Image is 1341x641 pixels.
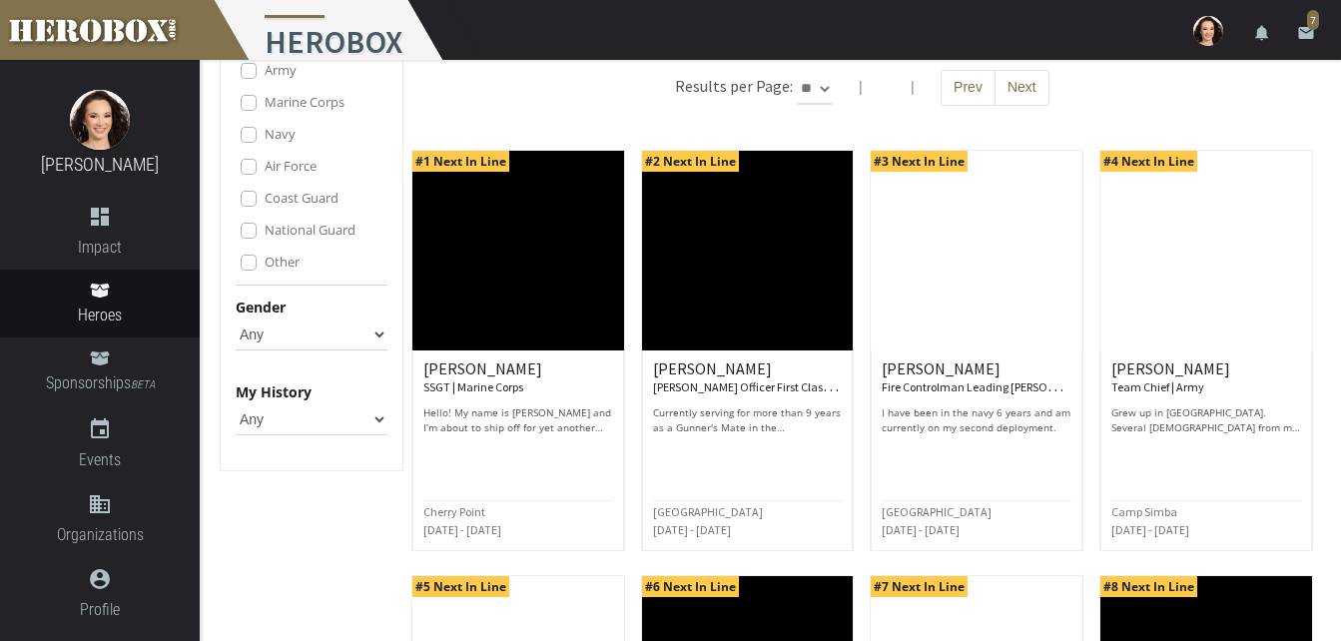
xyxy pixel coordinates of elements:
small: Camp Simba [1111,504,1177,519]
a: #4 Next In Line [PERSON_NAME] Team Chief | Army Grew up in [GEOGRAPHIC_DATA]. Several [DEMOGRAPHI... [1099,150,1313,551]
label: National Guard [265,219,355,241]
p: Grew up in [GEOGRAPHIC_DATA]. Several [DEMOGRAPHIC_DATA] from my father’s side were in the Army w... [1111,405,1301,435]
small: BETA [131,378,155,391]
a: [PERSON_NAME] [41,154,159,175]
label: Gender [236,296,286,319]
small: Team Chief | Army [1111,379,1204,394]
label: Air Force [265,155,317,177]
p: I have been in the navy 6 years and am currently on my second deployment. [882,405,1071,435]
img: image [70,90,130,150]
h6: [PERSON_NAME] [1111,360,1301,395]
span: #8 Next In Line [1100,576,1197,597]
h6: [PERSON_NAME] [423,360,613,395]
a: #3 Next In Line [PERSON_NAME] Fire Controlman Leading [PERSON_NAME] Officer | Navy I have been in... [870,150,1083,551]
label: Coast Guard [265,187,338,209]
small: Cherry Point [423,504,485,519]
p: Hello! My name is [PERSON_NAME] and I’m about to ship off for yet another deployment. I’ve been i... [423,405,613,435]
span: | [909,77,917,96]
small: [DATE] - [DATE] [423,522,501,537]
span: | [857,77,865,96]
label: Navy [265,123,296,145]
a: #1 Next In Line [PERSON_NAME] SSGT | Marine Corps Hello! My name is [PERSON_NAME] and I’m about t... [411,150,625,551]
p: Currently serving for more than 9 years as a Gunner's Mate in the [DEMOGRAPHIC_DATA] Navy and on ... [653,405,843,435]
i: email [1297,24,1315,42]
a: #2 Next In Line [PERSON_NAME] [PERSON_NAME] Officer First Class | Navy Currently serving for more... [641,150,855,551]
small: Fire Controlman Leading [PERSON_NAME] Officer | Navy [882,375,1166,395]
small: [GEOGRAPHIC_DATA] [882,504,992,519]
span: #5 Next In Line [412,576,509,597]
small: [DATE] - [DATE] [653,522,731,537]
small: [DATE] - [DATE] [882,522,960,537]
label: Other [265,251,300,273]
button: Prev [941,70,996,106]
label: Army [265,59,297,81]
img: user-image [1193,16,1223,46]
h6: Results per Page: [675,76,793,96]
label: Marine Corps [265,91,344,113]
span: #6 Next In Line [642,576,739,597]
span: #1 Next In Line [412,151,509,172]
small: [PERSON_NAME] Officer First Class | Navy [653,375,862,395]
i: notifications [1253,24,1271,42]
span: #4 Next In Line [1100,151,1197,172]
small: SSGT | Marine Corps [423,379,523,394]
small: [DATE] - [DATE] [1111,522,1189,537]
h6: [PERSON_NAME] [653,360,843,395]
span: #7 Next In Line [871,576,968,597]
button: Next [995,70,1049,106]
span: #3 Next In Line [871,151,968,172]
small: [GEOGRAPHIC_DATA] [653,504,763,519]
label: My History [236,380,312,403]
span: #2 Next In Line [642,151,739,172]
h6: [PERSON_NAME] [882,360,1071,395]
span: 7 [1307,10,1319,30]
